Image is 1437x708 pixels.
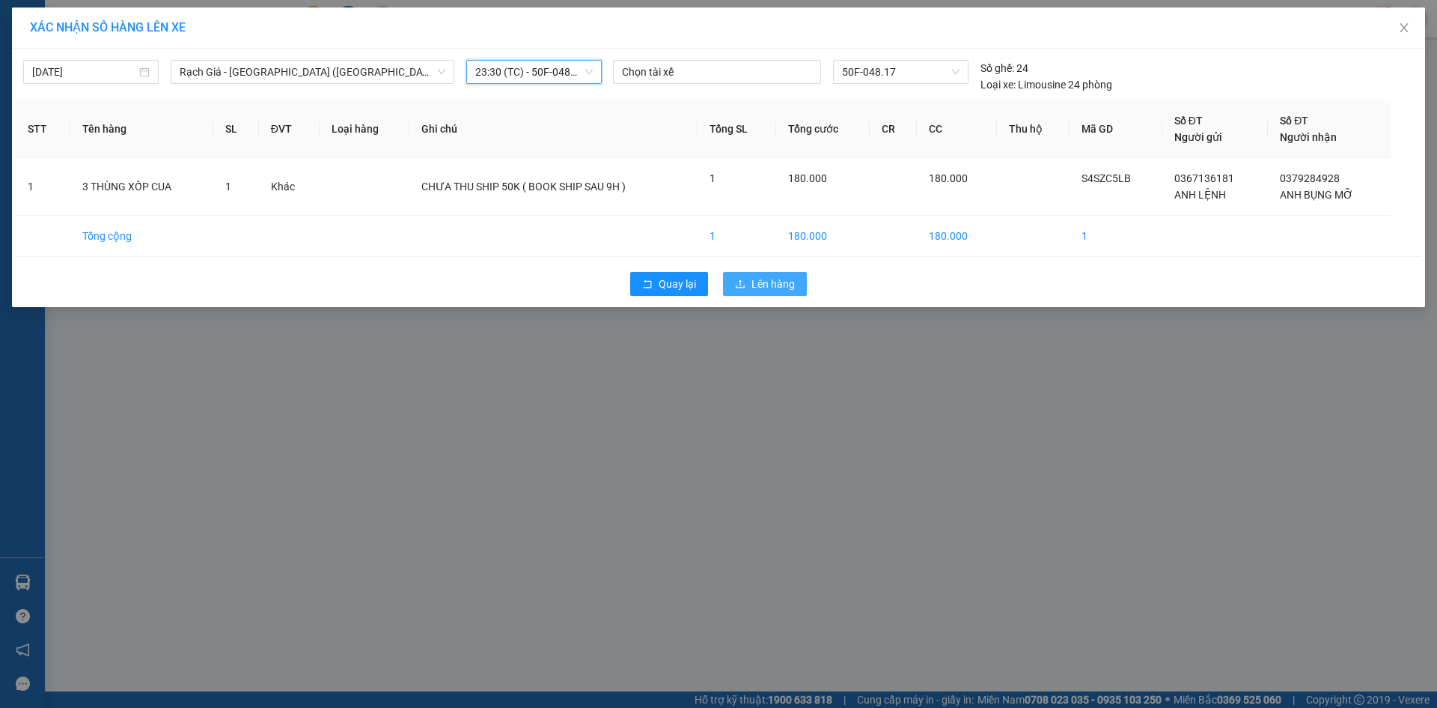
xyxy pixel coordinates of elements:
[1174,115,1203,127] span: Số ĐT
[129,8,174,24] span: [DATE]
[225,181,231,193] span: 1
[698,216,776,257] td: 1
[1280,131,1337,143] span: Người nhận
[642,279,653,291] span: rollback
[1280,115,1308,127] span: Số ĐT
[94,63,162,89] span: ANH LỆNH - 0367136181
[94,27,210,59] span: Văn Phòng An Minh
[30,20,186,34] span: XÁC NHẬN SỐ HÀNG LÊN XE
[409,100,698,158] th: Ghi chú
[980,76,1112,93] div: Limousine 24 phòng
[980,60,1014,76] span: Số ghế:
[70,216,213,257] td: Tổng cộng
[980,76,1016,93] span: Loại xe:
[259,100,320,158] th: ĐVT
[94,8,173,24] span: 20:36
[1174,189,1226,201] span: ANH LỆNH
[788,172,827,184] span: 180.000
[776,216,870,257] td: 180.000
[421,181,626,193] span: CHƯA THU SHIP 50K ( BOOK SHIP SAU 9H )
[1081,172,1131,184] span: S4SZC5LB
[751,276,795,292] span: Lên hàng
[320,100,409,158] th: Loại hàng
[32,64,136,80] input: 12/10/2025
[929,172,968,184] span: 180.000
[213,100,259,158] th: SL
[437,67,446,76] span: down
[1070,100,1162,158] th: Mã GD
[630,272,708,296] button: rollbackQuay lại
[917,100,996,158] th: CC
[259,158,320,216] td: Khác
[6,73,38,441] img: HFRrbPx.png
[1280,189,1353,201] span: ANH BỤNG MỠ
[917,216,996,257] td: 180.000
[1070,216,1162,257] td: 1
[16,158,70,216] td: 1
[180,61,445,83] span: Rạch Giá - Sài Gòn (Hàng Hoá)
[1174,172,1234,184] span: 0367136181
[870,100,917,158] th: CR
[659,276,696,292] span: Quay lại
[94,27,210,59] span: Gửi:
[698,100,776,158] th: Tổng SL
[475,61,593,83] span: 23:30 (TC) - 50F-048.17
[735,279,745,291] span: upload
[980,60,1028,76] div: 24
[16,100,70,158] th: STT
[1280,172,1340,184] span: 0379284928
[997,100,1070,158] th: Thu hộ
[776,100,870,158] th: Tổng cước
[723,272,807,296] button: uploadLên hàng
[842,61,959,83] span: 50F-048.17
[1398,22,1410,34] span: close
[1383,7,1425,49] button: Close
[70,100,213,158] th: Tên hàng
[710,172,716,184] span: 1
[94,92,126,112] strong: ĐC:
[70,158,213,216] td: 3 THÙNG XỐP CUA
[1174,131,1222,143] span: Người gửi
